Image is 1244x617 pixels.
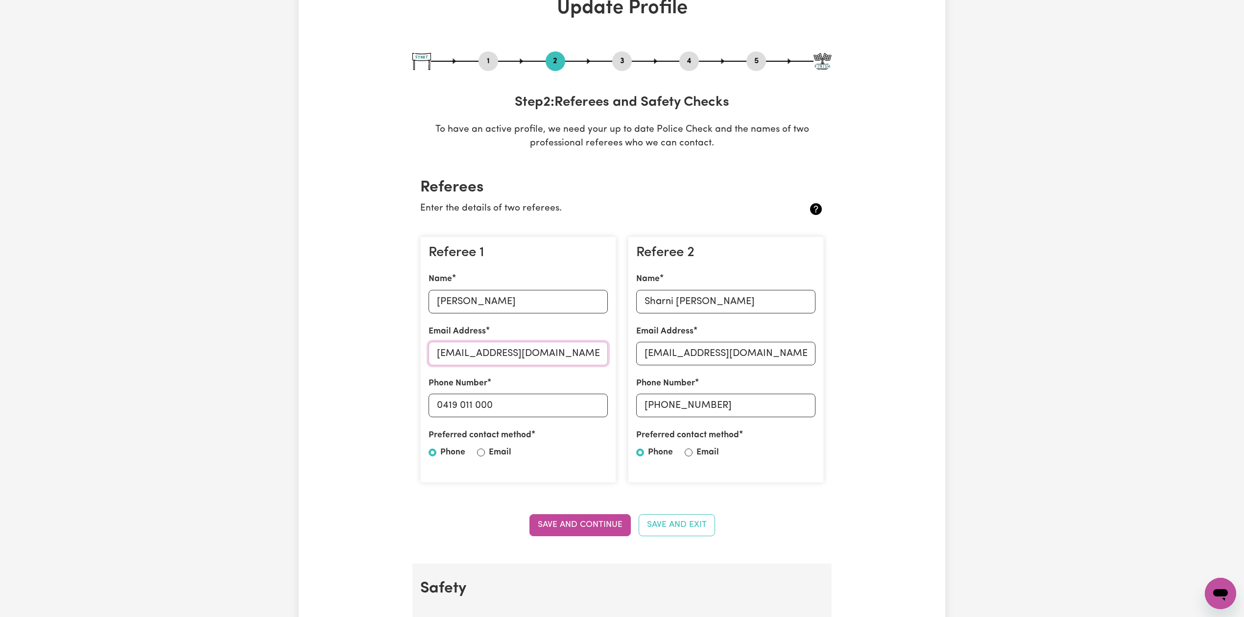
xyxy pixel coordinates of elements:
button: Save and Exit [639,514,715,536]
label: Preferred contact method [636,429,739,442]
h3: Step 2 : Referees and Safety Checks [412,95,832,111]
p: To have an active profile, we need your up to date Police Check and the names of two professional... [412,123,832,151]
button: Go to step 2 [546,55,565,68]
label: Email Address [429,325,486,338]
p: Enter the details of two referees. [420,202,757,216]
button: Go to step 3 [612,55,632,68]
label: Preferred contact method [429,429,531,442]
label: Phone Number [429,377,487,390]
label: Email [489,446,511,459]
label: Name [636,273,660,285]
button: Go to step 5 [746,55,766,68]
iframe: Button to launch messaging window [1205,578,1236,609]
label: Phone Number [636,377,695,390]
label: Name [429,273,452,285]
label: Email Address [636,325,694,338]
button: Go to step 1 [478,55,498,68]
h2: Safety [420,579,824,598]
h3: Referee 1 [429,245,608,261]
h2: Referees [420,178,824,197]
button: Save and Continue [529,514,631,536]
label: Email [696,446,719,459]
label: Phone [648,446,673,459]
button: Go to step 4 [679,55,699,68]
h3: Referee 2 [636,245,815,261]
label: Phone [440,446,465,459]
